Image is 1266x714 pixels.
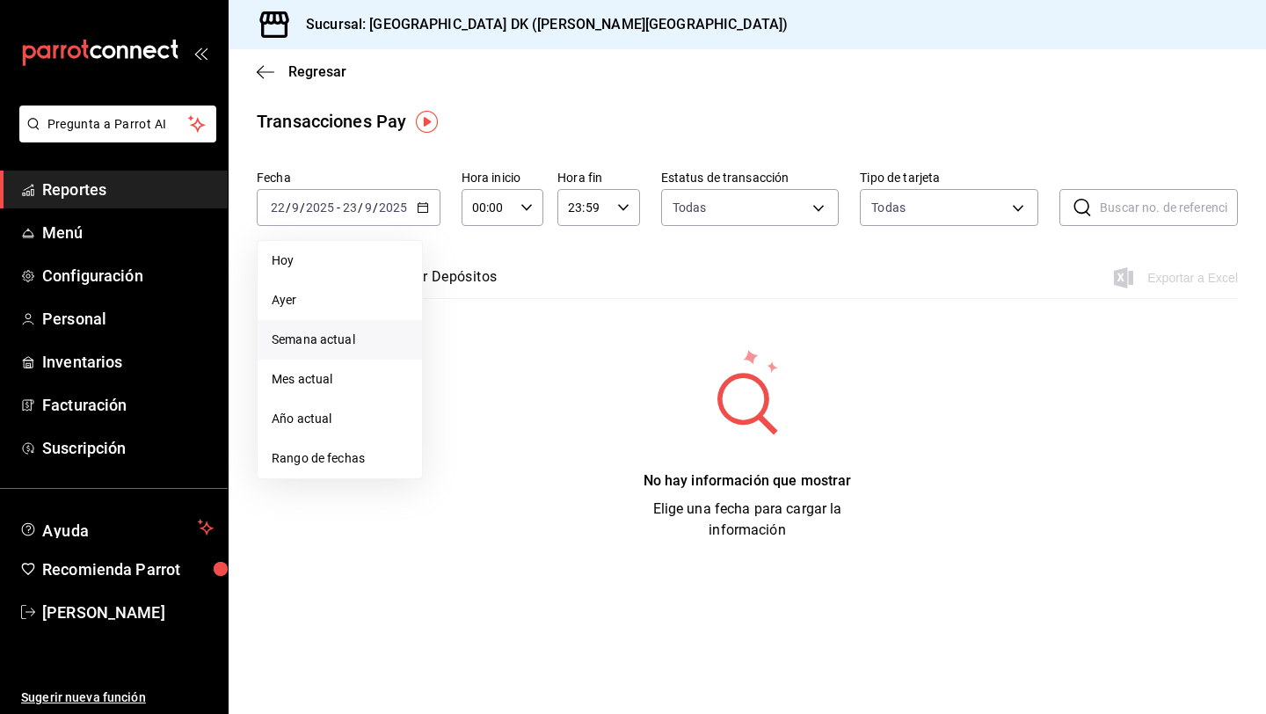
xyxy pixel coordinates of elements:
h3: Sucursal: [GEOGRAPHIC_DATA] DK ([PERSON_NAME][GEOGRAPHIC_DATA]) [292,14,788,35]
span: Facturación [42,393,214,417]
span: Sugerir nueva función [21,688,214,707]
label: Fecha [257,171,440,184]
input: -- [291,200,300,215]
img: Tooltip marker [416,111,438,133]
label: Estatus de transacción [661,171,840,184]
span: Personal [42,307,214,331]
span: Elige una fecha para cargar la información [653,500,842,538]
span: / [358,200,363,215]
span: Regresar [288,63,346,80]
span: Semana actual [272,331,408,349]
span: / [373,200,378,215]
button: Regresar [257,63,346,80]
span: [PERSON_NAME] [42,601,214,624]
span: Configuración [42,264,214,288]
button: open_drawer_menu [193,46,207,60]
span: Pregunta a Parrot AI [47,115,189,134]
button: Pregunta a Parrot AI [19,106,216,142]
label: Hora fin [557,171,639,184]
span: Suscripción [42,436,214,460]
a: Pregunta a Parrot AI [12,127,216,146]
span: Todas [673,199,707,216]
span: Mes actual [272,370,408,389]
input: Buscar no. de referencia [1100,190,1238,225]
span: Rango de fechas [272,449,408,468]
div: Transacciones Pay [257,108,406,135]
span: Menú [42,221,214,244]
span: / [300,200,305,215]
span: Hoy [272,251,408,270]
span: Inventarios [42,350,214,374]
span: Reportes [42,178,214,201]
input: -- [270,200,286,215]
span: Recomienda Parrot [42,557,214,581]
input: ---- [305,200,335,215]
span: Ayer [272,291,408,310]
div: Todas [871,199,906,216]
input: -- [364,200,373,215]
span: / [286,200,291,215]
span: Año actual [272,410,408,428]
button: Ver Depósitos [406,268,498,298]
input: -- [342,200,358,215]
span: - [337,200,340,215]
label: Hora inicio [462,171,543,184]
div: No hay información que mostrar [615,470,879,492]
input: ---- [378,200,408,215]
label: Tipo de tarjeta [860,171,1038,184]
span: Ayuda [42,517,191,538]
